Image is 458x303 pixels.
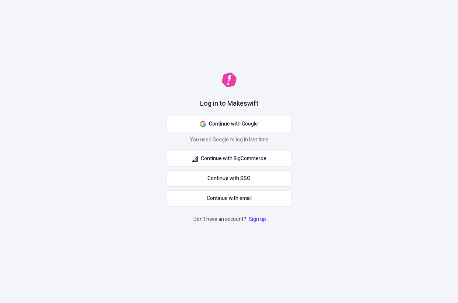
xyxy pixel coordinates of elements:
span: Continue with Google [209,120,258,128]
button: Continue with BigCommerce [167,151,292,167]
h1: Log in to Makeswift [200,99,258,109]
button: Continue with Google [167,116,292,132]
a: Continue with SSO [167,170,292,187]
a: Sign up [247,215,268,223]
span: Continue with BigCommerce [201,155,266,163]
span: Continue with email [207,194,252,202]
p: You used Google to log in last time [167,136,292,147]
button: Continue with email [167,190,292,207]
p: Don't have an account? [193,215,268,223]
